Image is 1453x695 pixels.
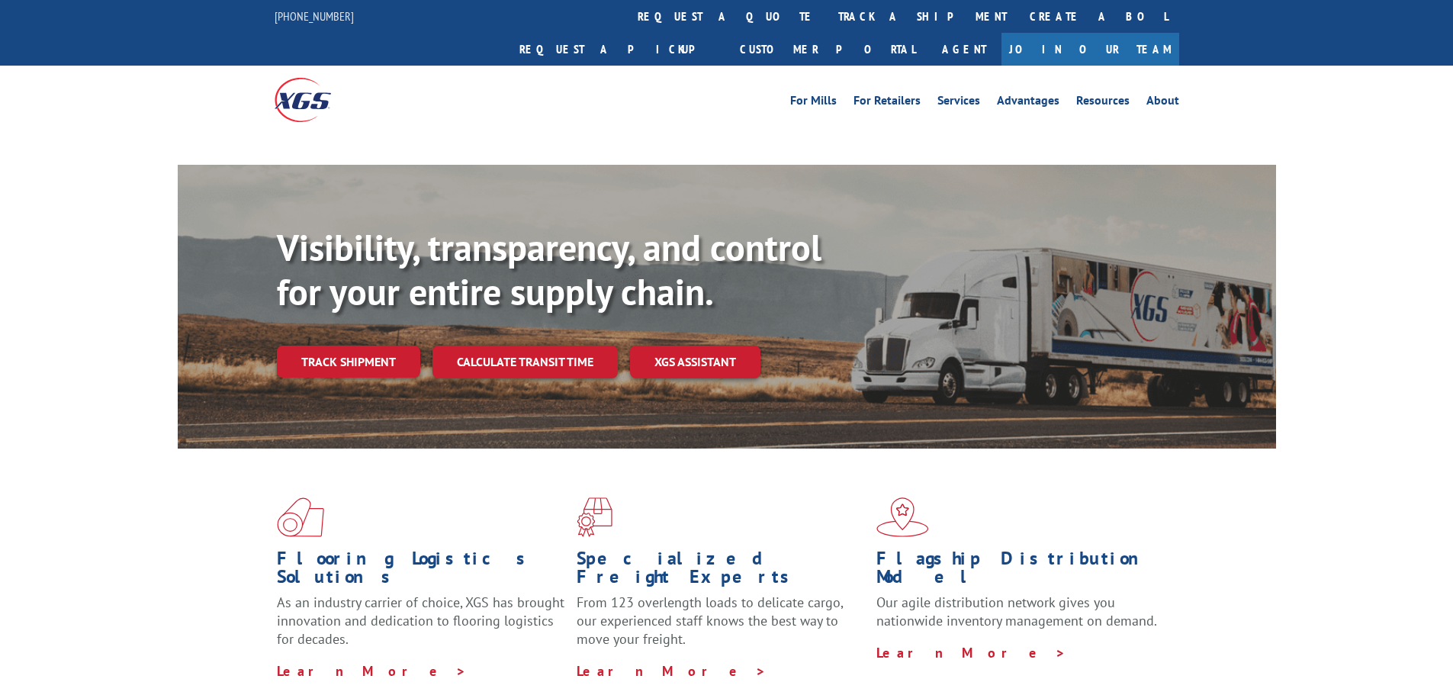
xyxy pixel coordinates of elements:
[876,594,1157,629] span: Our agile distribution network gives you nationwide inventory management on demand.
[876,497,929,537] img: xgs-icon-flagship-distribution-model-red
[853,95,921,111] a: For Retailers
[277,346,420,378] a: Track shipment
[275,8,354,24] a: [PHONE_NUMBER]
[577,594,865,661] p: From 123 overlength loads to delicate cargo, our experienced staff knows the best way to move you...
[1001,33,1179,66] a: Join Our Team
[630,346,760,378] a: XGS ASSISTANT
[728,33,927,66] a: Customer Portal
[876,644,1066,661] a: Learn More >
[577,549,865,594] h1: Specialized Freight Experts
[927,33,1001,66] a: Agent
[277,662,467,680] a: Learn More >
[937,95,980,111] a: Services
[790,95,837,111] a: For Mills
[432,346,618,378] a: Calculate transit time
[577,497,612,537] img: xgs-icon-focused-on-flooring-red
[277,594,564,648] span: As an industry carrier of choice, XGS has brought innovation and dedication to flooring logistics...
[876,549,1165,594] h1: Flagship Distribution Model
[277,497,324,537] img: xgs-icon-total-supply-chain-intelligence-red
[277,549,565,594] h1: Flooring Logistics Solutions
[508,33,728,66] a: Request a pickup
[1076,95,1130,111] a: Resources
[997,95,1059,111] a: Advantages
[577,662,767,680] a: Learn More >
[1146,95,1179,111] a: About
[277,224,821,315] b: Visibility, transparency, and control for your entire supply chain.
